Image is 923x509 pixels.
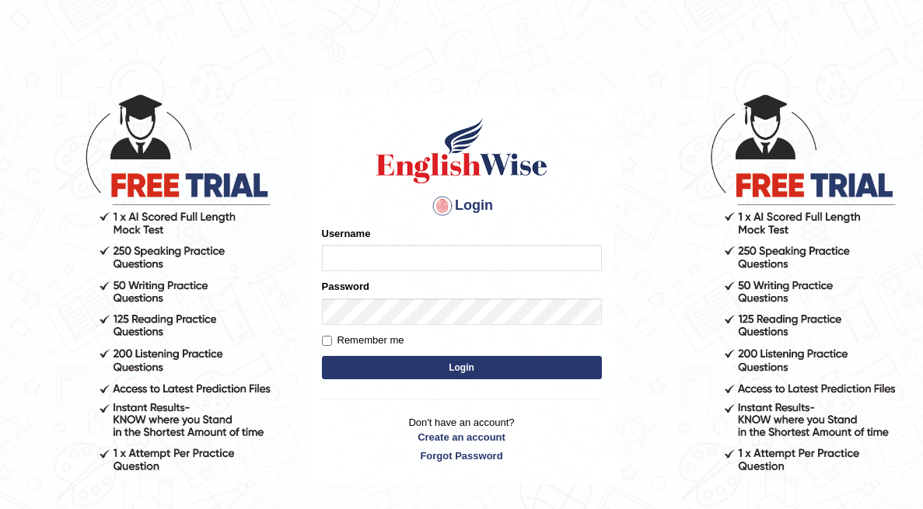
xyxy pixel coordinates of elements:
a: Forgot Password [322,448,602,463]
label: Password [322,279,369,294]
img: Logo of English Wise sign in for intelligent practice with AI [373,116,551,186]
label: Remember me [322,333,404,348]
h4: Login [322,193,602,218]
p: Don't have an account? [322,415,602,463]
a: Create an account [322,430,602,445]
label: Username [322,226,371,241]
input: Remember me [322,336,332,346]
button: Login [322,356,602,379]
